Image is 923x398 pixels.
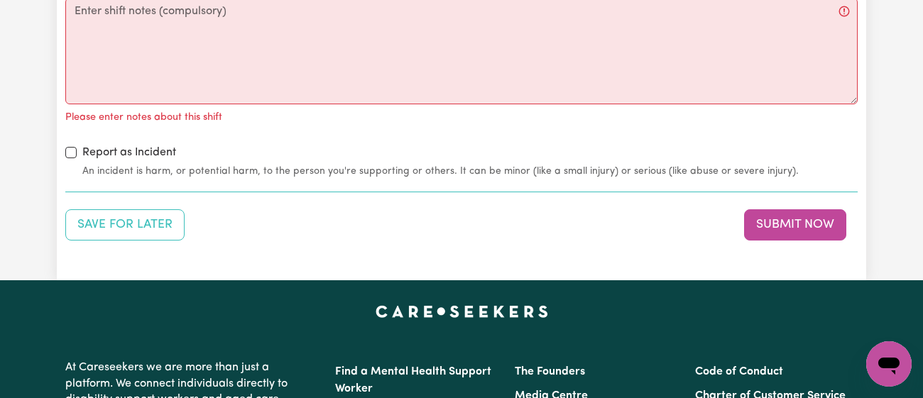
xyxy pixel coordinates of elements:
a: Find a Mental Health Support Worker [335,366,491,394]
a: Code of Conduct [695,366,783,377]
iframe: Button to launch messaging window [866,341,912,387]
p: Please enter notes about this shift [65,110,222,126]
small: An incident is harm, or potential harm, to the person you're supporting or others. It can be mino... [82,164,858,179]
a: Careseekers home page [376,306,548,317]
label: Report as Incident [82,144,176,161]
a: The Founders [515,366,585,377]
button: Save your job report [65,209,185,241]
button: Submit your job report [744,209,846,241]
